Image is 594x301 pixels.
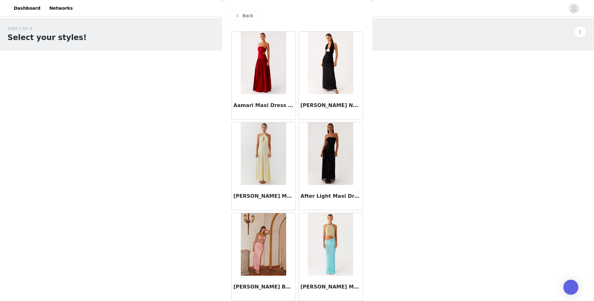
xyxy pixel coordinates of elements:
[308,122,353,185] img: After Light Maxi Dress - Black
[8,32,87,43] h1: Select your styles!
[10,1,44,15] a: Dashboard
[301,283,361,291] h3: [PERSON_NAME] Maxi Dress - Multi
[243,13,253,19] span: Back
[301,192,361,200] h3: After Light Maxi Dress - Black
[308,32,353,94] img: Adalie Halter Neck Midi Dress - Black
[571,3,577,13] div: avatar
[45,1,76,15] a: Networks
[8,26,87,32] div: STEP 1 OF 5
[241,122,286,185] img: Adrienne Linen Maxi Dress - Lemon
[234,283,294,291] h3: [PERSON_NAME] Beaded Maxi Dress - Pink Orange
[308,213,353,276] img: Alexia Knit Maxi Dress - Multi
[301,102,361,109] h3: [PERSON_NAME] Neck Midi Dress - Black
[241,32,286,94] img: Aamari Maxi Dress - Red
[234,192,294,200] h3: [PERSON_NAME] Maxi Dress - Lemon
[241,213,286,276] img: Akira Beaded Maxi Dress - Pink Orange
[563,280,578,295] div: Open Intercom Messenger
[234,102,294,109] h3: Aamari Maxi Dress - Red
